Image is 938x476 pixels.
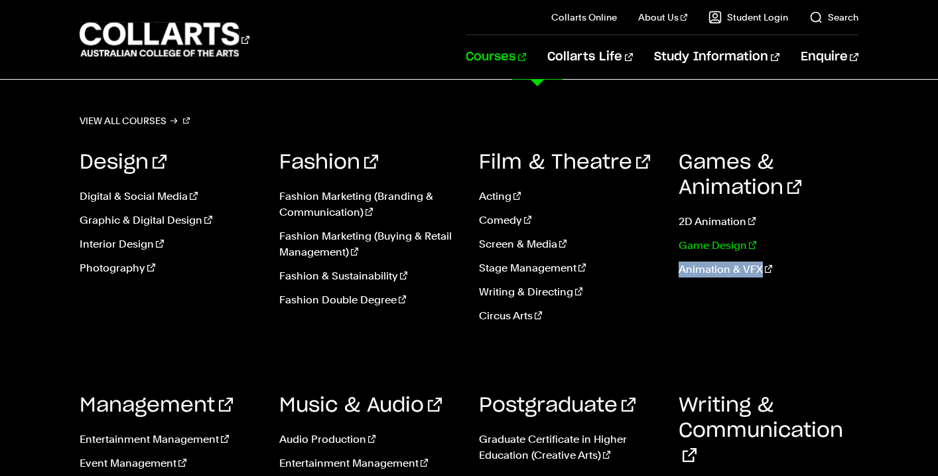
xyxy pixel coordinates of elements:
[479,189,659,204] a: Acting
[80,455,259,471] a: Event Management
[466,35,526,79] a: Courses
[80,112,190,130] a: View all courses
[279,268,459,284] a: Fashion & Sustainability
[279,292,459,308] a: Fashion Double Degree
[279,455,459,471] a: Entertainment Management
[708,11,788,24] a: Student Login
[479,284,659,300] a: Writing & Directing
[547,35,633,79] a: Collarts Life
[279,396,442,416] a: Music & Audio
[479,432,659,463] a: Graduate Certificate in Higher Education (Creative Arts)
[479,212,659,228] a: Comedy
[80,21,249,58] div: Go to homepage
[80,236,259,252] a: Interior Design
[80,212,259,228] a: Graphic & Digital Design
[679,214,858,230] a: 2D Animation
[551,11,617,24] a: Collarts Online
[80,189,259,204] a: Digital & Social Media
[479,308,659,324] a: Circus Arts
[679,396,843,466] a: Writing & Communication
[801,35,858,79] a: Enquire
[479,236,659,252] a: Screen & Media
[479,260,659,276] a: Stage Management
[638,11,687,24] a: About Us
[279,228,459,260] a: Fashion Marketing (Buying & Retail Management)
[679,262,858,278] a: Animation & VFX
[279,189,459,220] a: Fashion Marketing (Branding & Communication)
[80,396,233,416] a: Management
[479,153,650,173] a: Film & Theatre
[279,432,459,447] a: Audio Production
[679,153,801,198] a: Games & Animation
[80,153,167,173] a: Design
[479,396,636,416] a: Postgraduate
[654,35,779,79] a: Study Information
[80,260,259,276] a: Photography
[809,11,858,24] a: Search
[679,238,858,254] a: Game Design
[279,153,378,173] a: Fashion
[80,432,259,447] a: Entertainment Management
